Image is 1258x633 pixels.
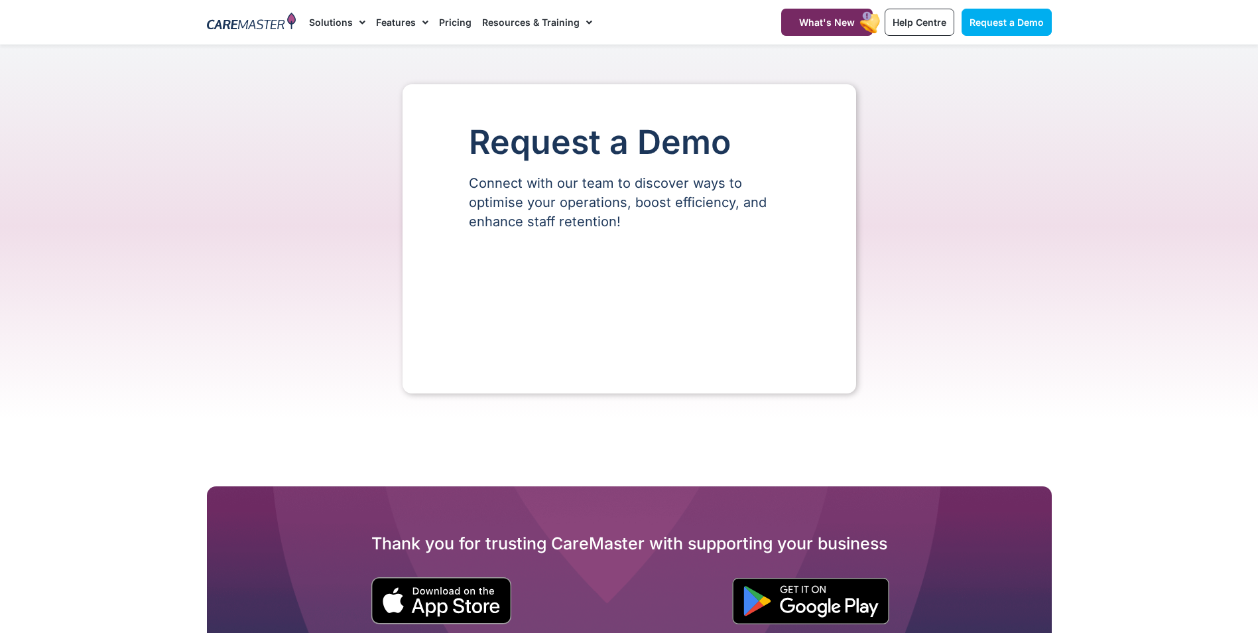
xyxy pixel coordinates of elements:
a: Request a Demo [962,9,1052,36]
span: What's New [799,17,855,28]
img: small black download on the apple app store button. [371,577,512,624]
h1: Request a Demo [469,124,790,161]
span: Request a Demo [970,17,1044,28]
a: What's New [781,9,873,36]
iframe: Form 0 [469,254,790,354]
img: "Get is on" Black Google play button. [732,578,889,624]
a: Help Centre [885,9,954,36]
p: Connect with our team to discover ways to optimise your operations, boost efficiency, and enhance... [469,174,790,232]
img: CareMaster Logo [207,13,296,33]
h2: Thank you for trusting CareMaster with supporting your business [207,533,1052,554]
span: Help Centre [893,17,946,28]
